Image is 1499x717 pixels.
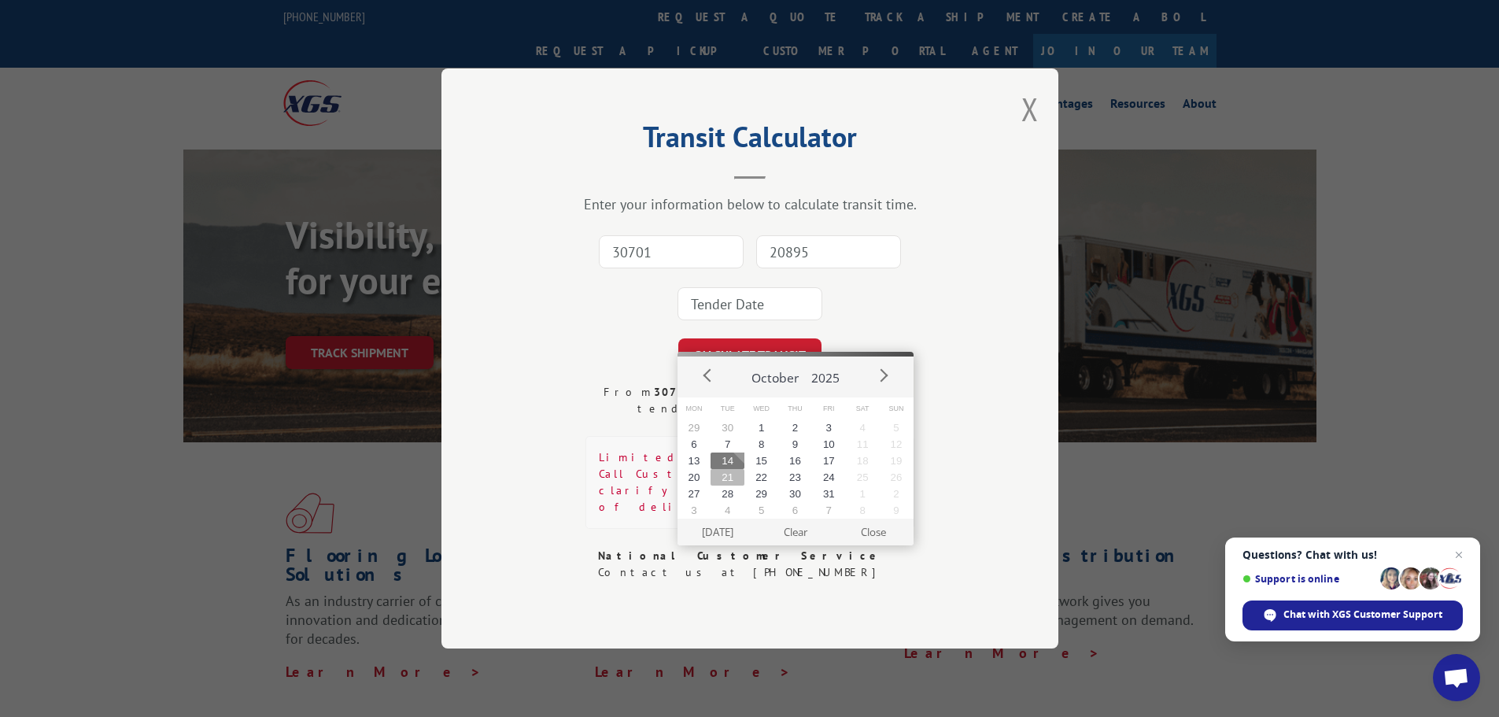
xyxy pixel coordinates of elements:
button: 10 [812,436,846,453]
span: Sat [846,397,880,420]
span: Fri [812,397,846,420]
button: 27 [678,486,711,502]
span: Chat with XGS Customer Support [1283,608,1442,622]
button: 11 [846,436,880,453]
button: 4 [711,502,744,519]
div: Enter your information below to calculate transit time. [520,195,980,213]
button: 17 [812,453,846,469]
button: 16 [778,453,812,469]
button: 15 [744,453,778,469]
button: 7 [711,436,744,453]
strong: National Customer Service [598,549,882,563]
button: [DATE] [678,519,756,545]
button: 8 [744,436,778,453]
span: Questions? Chat with us! [1242,549,1463,561]
input: Dest. Zip [756,235,901,268]
span: Tue [711,397,744,420]
button: 14 [711,453,744,469]
input: Tender Date [678,287,822,320]
button: 18 [846,453,880,469]
div: From to . Based on a tender date of [585,384,914,417]
button: Prev [696,364,720,387]
button: 2 [880,486,914,502]
span: Thu [778,397,812,420]
button: 26 [880,469,914,486]
button: Next [871,364,895,387]
button: Close modal [1021,88,1039,130]
h2: Transit Calculator [520,126,980,156]
button: 3 [678,502,711,519]
span: Support is online [1242,573,1375,585]
div: Limited destination area. Call Customer Service to clarify the possibility of delivery. [585,436,914,529]
button: 29 [744,486,778,502]
button: 19 [880,453,914,469]
button: 30 [778,486,812,502]
div: Chat with XGS Customer Support [1242,601,1463,630]
button: 20 [678,469,711,486]
button: 8 [846,502,880,519]
button: 6 [678,436,711,453]
button: 9 [880,502,914,519]
button: 28 [711,486,744,502]
button: October [745,357,805,393]
button: 2 [778,419,812,436]
strong: 30701 [654,385,696,399]
button: Clear [756,519,834,545]
button: 5 [880,419,914,436]
span: Mon [678,397,711,420]
button: 7 [812,502,846,519]
span: Sun [880,397,914,420]
button: 12 [880,436,914,453]
div: Open chat [1433,654,1480,701]
button: 23 [778,469,812,486]
button: 30 [711,419,744,436]
button: 6 [778,502,812,519]
button: 1 [744,419,778,436]
button: 1 [846,486,880,502]
input: Origin Zip [599,235,744,268]
button: Close [834,519,912,545]
button: 24 [812,469,846,486]
button: 13 [678,453,711,469]
span: Close chat [1449,545,1468,564]
span: Wed [744,397,778,420]
button: CALCULATE TRANSIT [678,338,821,371]
button: 3 [812,419,846,436]
button: 4 [846,419,880,436]
button: 2025 [805,357,846,393]
div: Contact us at [PHONE_NUMBER] [598,564,914,581]
button: 22 [744,469,778,486]
button: 9 [778,436,812,453]
button: 21 [711,469,744,486]
button: 25 [846,469,880,486]
button: 29 [678,419,711,436]
button: 5 [744,502,778,519]
button: 31 [812,486,846,502]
